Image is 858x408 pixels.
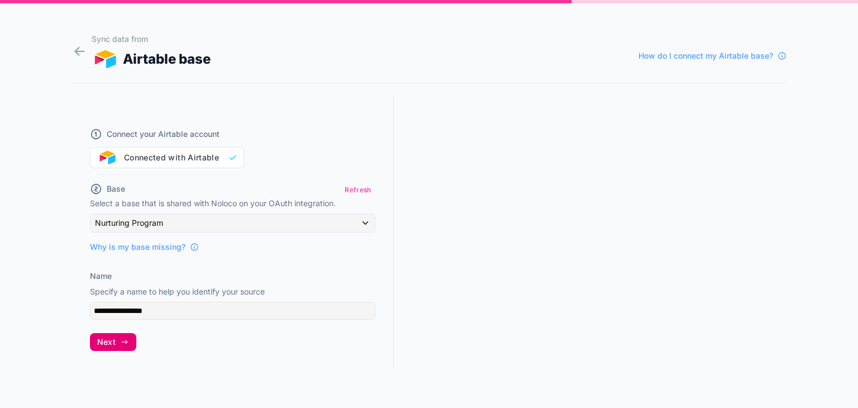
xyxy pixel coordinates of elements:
span: Nurturing Program [95,217,163,229]
div: Airtable base [92,49,211,69]
p: Specify a name to help you identify your source [90,286,375,297]
span: Base [107,183,125,194]
button: Nurturing Program [90,214,375,233]
a: How do I connect my Airtable base? [638,50,786,61]
span: Why is my base missing? [90,241,185,253]
button: Refresh [341,182,375,198]
h1: Sync data from [92,34,211,45]
span: Next [97,337,116,347]
p: Select a base that is shared with Noloco on your OAuth integration. [90,198,375,209]
label: Name [90,271,112,282]
a: Why is my base missing? [90,241,199,253]
span: How do I connect my Airtable base? [638,50,773,61]
button: Next [90,333,136,351]
span: Connect your Airtable account [107,129,220,140]
img: AIRTABLE [92,50,119,68]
